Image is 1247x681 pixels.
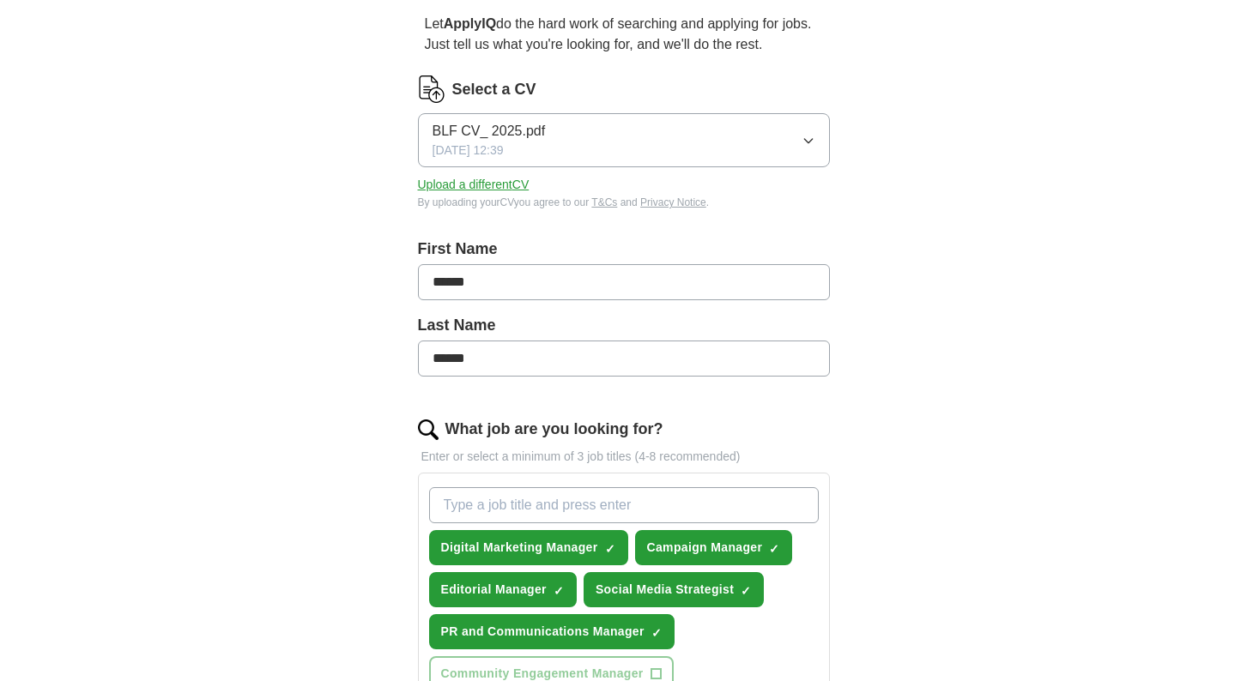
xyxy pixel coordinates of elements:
[635,530,793,565] button: Campaign Manager✓
[418,419,439,440] img: search.png
[429,487,819,523] input: Type a job title and press enter
[769,542,779,556] span: ✓
[429,530,628,565] button: Digital Marketing Manager✓
[418,75,445,103] img: CV Icon
[605,542,615,556] span: ✓
[418,7,830,62] p: Let do the hard work of searching and applying for jobs. Just tell us what you're looking for, an...
[441,623,645,641] span: PR and Communications Manager
[651,626,662,640] span: ✓
[441,539,598,557] span: Digital Marketing Manager
[584,572,764,607] button: Social Media Strategist✓
[452,78,536,101] label: Select a CV
[596,581,734,599] span: Social Media Strategist
[418,238,830,261] label: First Name
[591,196,617,208] a: T&Cs
[647,539,763,557] span: Campaign Manager
[433,142,504,160] span: [DATE] 12:39
[444,16,496,31] strong: ApplyIQ
[418,195,830,210] div: By uploading your CV you agree to our and .
[441,581,547,599] span: Editorial Manager
[429,572,577,607] button: Editorial Manager✓
[741,584,751,598] span: ✓
[445,418,663,441] label: What job are you looking for?
[433,121,546,142] span: BLF CV_ 2025.pdf
[429,614,675,649] button: PR and Communications Manager✓
[418,176,530,194] button: Upload a differentCV
[418,448,830,466] p: Enter or select a minimum of 3 job titles (4-8 recommended)
[418,113,830,167] button: BLF CV_ 2025.pdf[DATE] 12:39
[640,196,706,208] a: Privacy Notice
[554,584,564,598] span: ✓
[418,314,830,337] label: Last Name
